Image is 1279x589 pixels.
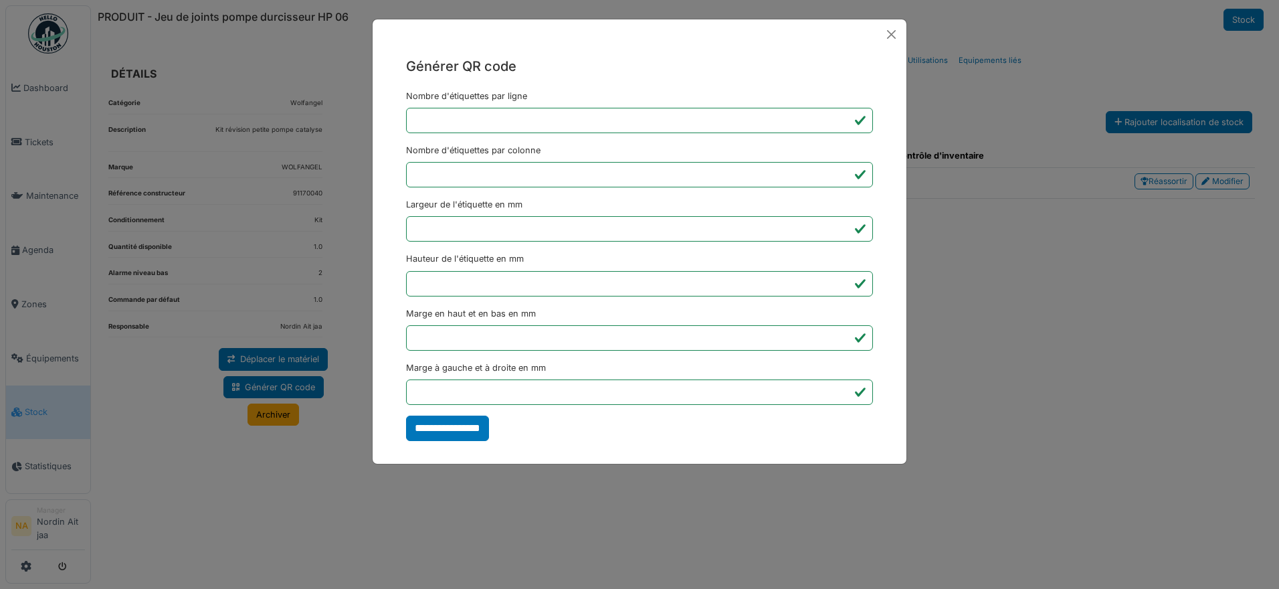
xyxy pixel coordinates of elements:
[406,198,522,211] label: Largeur de l'étiquette en mm
[882,25,901,44] button: Close
[406,361,546,374] label: Marge à gauche et à droite en mm
[406,56,873,76] h5: Générer QR code
[406,307,536,320] label: Marge en haut et en bas en mm
[406,90,527,102] label: Nombre d'étiquettes par ligne
[406,252,524,265] label: Hauteur de l'étiquette en mm
[406,144,540,157] label: Nombre d'étiquettes par colonne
